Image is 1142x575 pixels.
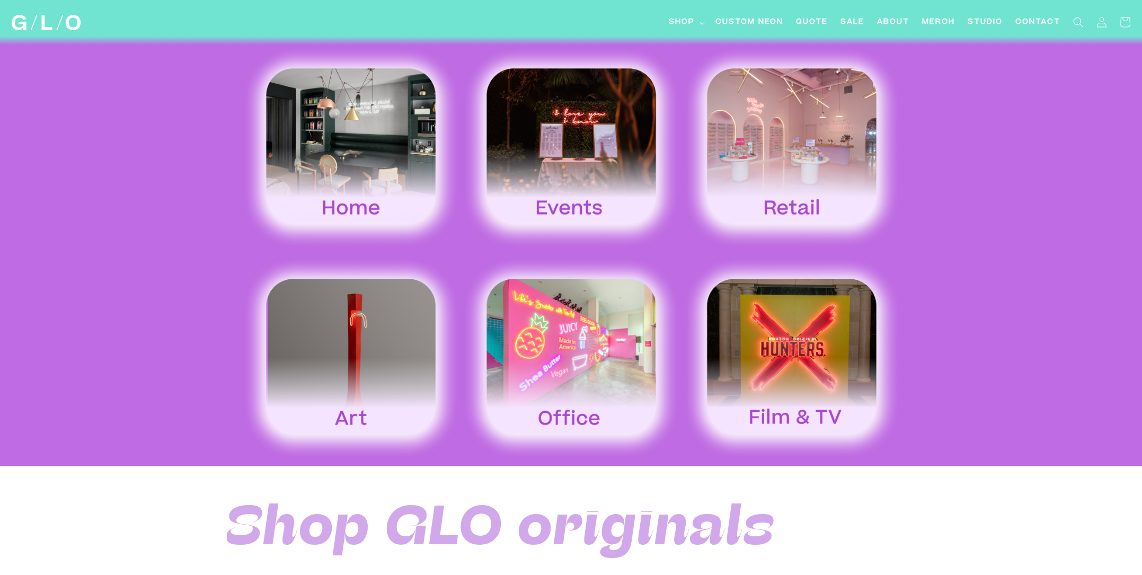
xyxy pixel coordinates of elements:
[227,498,776,567] h2: Shop GLO originals
[12,15,81,30] img: GLO Studio
[461,255,681,461] img: Office
[840,17,864,28] span: SALE
[1089,524,1142,575] iframe: Chat Widget
[669,17,695,28] span: Shop
[681,45,902,250] img: Retail
[871,11,916,34] a: About
[961,11,1009,34] a: Studio
[241,255,461,461] img: Art
[1015,17,1060,28] span: Contact
[916,11,961,34] a: Merch
[709,11,790,34] a: Custom Neon
[1009,11,1067,34] a: Contact
[922,17,955,28] span: Merch
[877,17,909,28] span: About
[681,255,902,461] img: Film
[715,17,783,28] span: Custom Neon
[662,11,709,34] summary: Shop
[834,11,871,34] a: SALE
[461,45,681,250] img: Events
[1067,11,1090,34] summary: Search
[7,11,84,34] a: GLO Studio
[968,17,1003,28] span: Studio
[796,17,828,28] span: Quote
[790,11,834,34] a: Quote
[241,45,461,250] img: Home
